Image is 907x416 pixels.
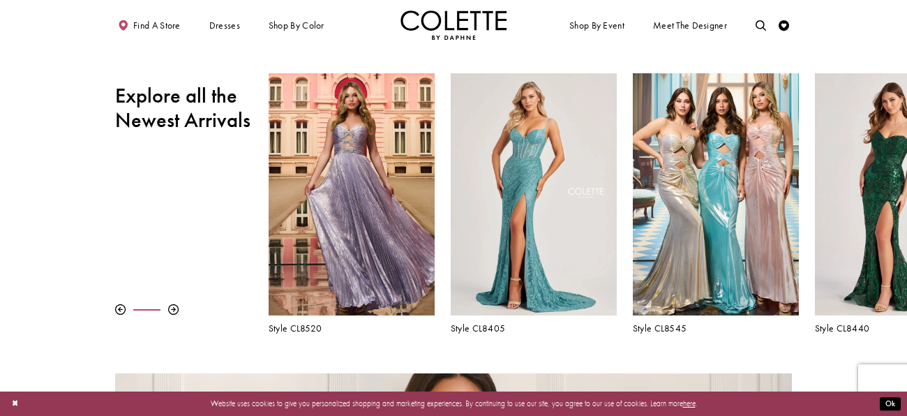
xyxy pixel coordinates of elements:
[451,323,617,334] a: Style CL8405
[683,399,696,408] a: here
[624,66,807,342] div: Colette by Daphne Style No. CL8545
[115,10,183,40] a: Find a store
[269,20,324,31] span: Shop by color
[776,10,792,40] a: Check Wishlist
[633,323,799,334] a: Style CL8545
[400,10,507,40] a: Visit Home Page
[269,73,435,315] a: Visit Colette by Daphne Style No. CL8520 Page
[569,20,624,31] span: Shop By Event
[633,73,799,315] a: Visit Colette by Daphne Style No. CL8545 Page
[442,66,624,342] div: Colette by Daphne Style No. CL8405
[753,10,769,40] a: Toggle search
[133,20,181,31] span: Find a store
[76,396,831,410] p: Website uses cookies to give you personalized shopping and marketing experiences. By continuing t...
[207,10,243,40] span: Dresses
[266,10,327,40] span: Shop by color
[653,20,727,31] span: Meet the designer
[269,323,435,334] a: Style CL8520
[209,20,240,31] span: Dresses
[451,73,617,315] a: Visit Colette by Daphne Style No. CL8405 Page
[115,84,253,133] h2: Explore all the Newest Arrivals
[880,397,901,410] button: Submit Dialog
[650,10,730,40] a: Meet the designer
[567,10,627,40] span: Shop By Event
[260,66,442,342] div: Colette by Daphne Style No. CL8520
[6,394,24,413] button: Close Dialog
[400,10,507,40] img: Colette by Daphne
